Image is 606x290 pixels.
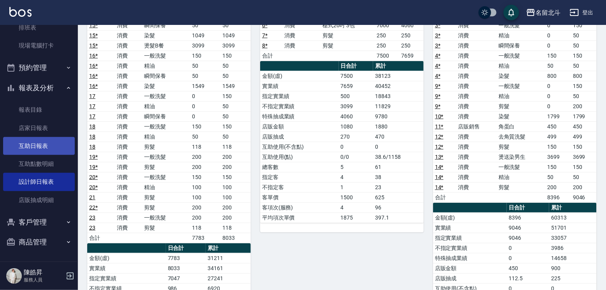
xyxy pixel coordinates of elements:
td: 剪髮 [142,142,190,152]
td: 500 [339,91,373,101]
td: 客項次(服務) [260,202,339,213]
td: 消費 [115,162,143,172]
td: 118 [220,142,251,152]
td: 40452 [373,81,424,91]
td: 精油 [497,61,545,71]
td: 150 [220,172,251,182]
td: 實業績 [87,263,166,273]
td: 去角質洗髮 [497,132,545,142]
td: 染髮 [497,71,545,81]
a: 17 [89,103,95,109]
td: 0 [190,111,220,121]
td: 250 [399,30,424,40]
td: 50 [220,71,251,81]
td: 染髮 [497,111,545,121]
td: 消費 [115,30,143,40]
img: Logo [9,7,32,17]
td: 0 [545,91,571,101]
a: 互助日報表 [3,137,75,155]
td: 800 [571,71,597,81]
td: 客單價 [260,192,339,202]
td: 消費 [456,61,497,71]
table: a dense table [260,61,424,223]
td: 消費 [456,152,497,162]
td: 0 [373,142,424,152]
td: 0/0 [339,152,373,162]
td: 互助使用(不含點) [260,142,339,152]
td: 消費 [456,20,497,30]
td: 剪髮 [321,30,375,40]
td: 瞬間保養 [142,20,190,30]
td: 一般洗髮 [497,51,545,61]
td: 450 [571,121,597,132]
td: 8033 [220,233,251,243]
td: 不指定實業績 [433,243,507,253]
td: 3699 [545,152,571,162]
td: 剪髮 [321,40,375,51]
div: 名留北斗 [536,8,560,18]
td: 一般洗髮 [142,91,190,101]
td: 50 [220,132,251,142]
td: 1049 [220,30,251,40]
td: 精油 [497,30,545,40]
a: 排班表 [3,19,75,37]
td: 4 [339,202,373,213]
td: 14658 [549,253,597,263]
a: 店家日報表 [3,119,75,137]
td: 7783 [166,253,206,263]
td: 消費 [456,111,497,121]
td: 一般洗髮 [142,121,190,132]
button: 客戶管理 [3,212,75,232]
a: 現場電腦打卡 [3,37,75,54]
button: 預約管理 [3,58,75,78]
td: 50 [220,101,251,111]
td: 50 [190,20,220,30]
td: 7500 [375,51,399,61]
td: 50 [571,30,597,40]
td: 150 [190,172,220,182]
td: 消費 [115,213,143,223]
a: 17 [89,93,95,99]
td: 118 [190,142,220,152]
td: 消費 [456,142,497,152]
td: 61 [373,162,424,172]
td: 店販金額 [433,263,507,273]
td: 一般洗髮 [142,172,190,182]
td: 1549 [220,81,251,91]
td: 一般洗髮 [497,162,545,172]
h5: 陳皓昇 [24,269,63,276]
td: 消費 [115,111,143,121]
td: 瞬間保養 [497,40,545,51]
td: 消費 [115,202,143,213]
td: 50 [571,61,597,71]
td: 消費 [456,51,497,61]
td: 不指定實業績 [260,101,339,111]
td: 消費 [115,182,143,192]
td: 0 [190,101,220,111]
td: 消費 [456,30,497,40]
td: 470 [373,132,424,142]
td: 150 [545,51,571,61]
td: 200 [220,152,251,162]
td: 33057 [549,233,597,243]
td: 118 [190,223,220,233]
td: 7047 [166,273,206,283]
td: 店販金額 [260,121,339,132]
td: 精油 [497,172,545,182]
td: 3699 [571,152,597,162]
td: 3986 [549,243,597,253]
td: 精油 [497,91,545,101]
td: 50 [190,61,220,71]
td: 9046 [507,223,549,233]
td: 9780 [373,111,424,121]
td: 剪髮 [142,202,190,213]
td: 特殊抽成業績 [433,253,507,263]
td: 150 [190,121,220,132]
a: 17 [89,113,95,120]
td: 8396 [507,213,549,223]
td: 剪髮 [142,223,190,233]
td: 50 [190,132,220,142]
td: 150 [545,162,571,172]
td: 38123 [373,71,424,81]
button: 登出 [567,5,597,20]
